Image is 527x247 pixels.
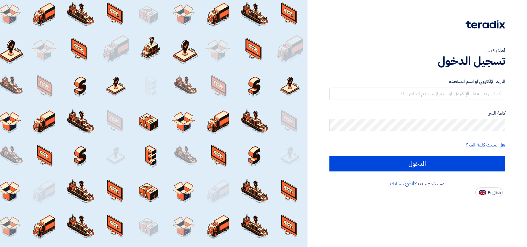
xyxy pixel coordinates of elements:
[466,141,505,149] a: هل نسيت كلمة السر؟
[329,54,505,68] h1: تسجيل الدخول
[329,180,505,187] div: مستخدم جديد؟
[475,187,503,197] button: English
[329,47,505,54] div: أهلا بك ...
[479,190,486,195] img: en-US.png
[488,191,501,195] span: English
[329,110,505,117] label: كلمة السر
[329,88,505,100] input: أدخل بريد العمل الإلكتروني او اسم المستخدم الخاص بك ...
[390,180,414,187] a: أنشئ حسابك
[329,78,505,85] label: البريد الإلكتروني او اسم المستخدم
[329,156,505,171] input: الدخول
[466,20,505,29] img: Teradix logo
